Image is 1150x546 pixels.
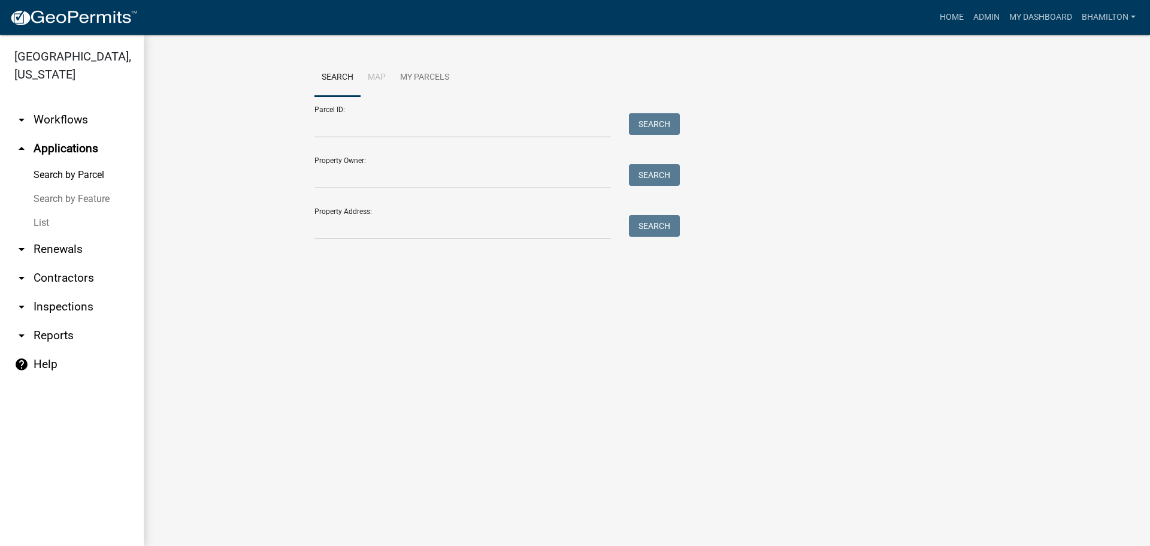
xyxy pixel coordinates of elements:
[629,164,680,186] button: Search
[14,271,29,285] i: arrow_drop_down
[969,6,1004,29] a: Admin
[1004,6,1077,29] a: My Dashboard
[14,328,29,343] i: arrow_drop_down
[14,357,29,372] i: help
[14,113,29,127] i: arrow_drop_down
[314,59,361,97] a: Search
[629,215,680,237] button: Search
[393,59,456,97] a: My Parcels
[1077,6,1140,29] a: bhamilton
[935,6,969,29] a: Home
[629,113,680,135] button: Search
[14,141,29,156] i: arrow_drop_up
[14,242,29,257] i: arrow_drop_down
[14,300,29,314] i: arrow_drop_down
